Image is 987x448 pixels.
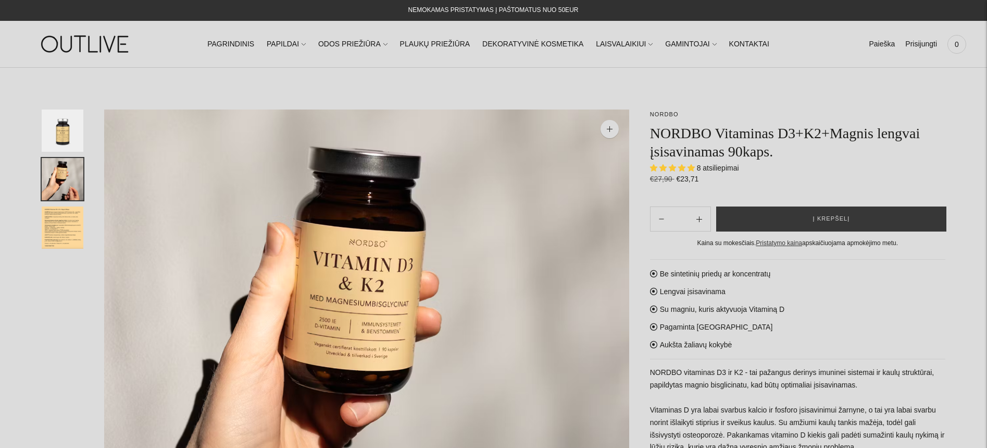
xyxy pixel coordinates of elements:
[672,212,688,227] input: Product quantity
[408,4,579,17] div: NEMOKAMAS PRISTATYMAS Į PAŠTOMATUS NUO 50EUR
[688,207,710,232] button: Subtract product quantity
[756,239,802,247] a: Pristatymo kaina
[21,26,151,62] img: OUTLIVE
[650,175,674,183] s: €27,90
[650,238,945,249] div: Kaina su mokesčiais. apskaičiuojama apmokėjimo metu.
[697,164,739,172] span: 8 atsiliepimai
[665,33,716,56] a: GAMINTOJAI
[42,158,83,200] button: Translation missing: en.general.accessibility.image_thumbail
[42,207,83,249] button: Translation missing: en.general.accessibility.image_thumbail
[676,175,698,183] span: €23,71
[42,110,83,152] button: Translation missing: en.general.accessibility.image_thumbail
[651,207,672,232] button: Add product quantity
[650,164,697,172] span: 5.00 stars
[729,33,769,56] a: KONTAKTAI
[947,33,966,56] a: 0
[650,124,945,161] h1: NORDBO Vitaminas D3+K2+Magnis lengvai įsisavinamas 90kaps.
[905,33,937,56] a: Prisijungti
[596,33,653,56] a: LAISVALAIKIUI
[716,207,946,232] button: Į krepšelį
[813,214,850,224] span: Į krepšelį
[949,37,964,52] span: 0
[650,111,679,117] a: NORDBO
[318,33,388,56] a: ODOS PRIEŽIŪRA
[207,33,254,56] a: PAGRINDINIS
[869,33,895,56] a: Paieška
[400,33,470,56] a: PLAUKŲ PRIEŽIŪRA
[482,33,583,56] a: DEKORATYVINĖ KOSMETIKA
[267,33,306,56] a: PAPILDAI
